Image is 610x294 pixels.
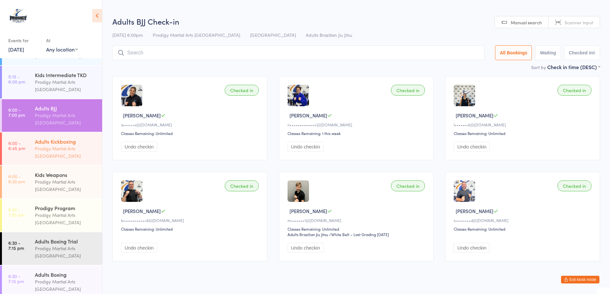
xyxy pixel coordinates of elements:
[531,64,546,70] label: Sort by
[8,207,25,217] time: 6:30 - 7:30 pm
[557,180,591,191] div: Checked in
[112,45,484,60] input: Search
[225,85,259,96] div: Checked in
[121,122,261,127] div: a••••••s@[DOMAIN_NAME]
[250,32,296,38] span: [GEOGRAPHIC_DATA]
[46,46,78,53] div: Any location
[6,5,30,29] img: Prodigy Martial Arts Seven Hills
[557,85,591,96] div: Checked in
[35,138,97,145] div: Adults Kickboxing
[2,66,102,99] a: 5:15 -6:00 pmKids Intermediate TKDProdigy Martial Arts [GEOGRAPHIC_DATA]
[561,276,599,283] button: Exit kiosk mode
[306,32,352,38] span: Adults Brazilian Jiu Jitsu
[535,45,561,60] button: Waiting
[288,243,324,253] button: Undo checkin
[8,174,25,184] time: 6:00 - 6:30 pm
[35,271,97,278] div: Adults Boxing
[121,142,157,152] button: Undo checkin
[2,99,102,132] a: 6:00 -7:00 pmAdults BJJProdigy Martial Arts [GEOGRAPHIC_DATA]
[288,122,427,127] div: n•••••••••••••c@[DOMAIN_NAME]
[593,50,595,55] div: 6
[454,243,490,253] button: Undo checkin
[454,122,593,127] div: l•••••••6@[DOMAIN_NAME]
[35,145,97,160] div: Prodigy Martial Arts [GEOGRAPHIC_DATA]
[454,131,593,136] div: Classes Remaining: Unlimited
[46,35,78,46] div: At
[35,204,97,211] div: Prodigy Program
[288,232,328,237] div: Adults Brazilian Jiu Jitsu
[454,142,490,152] button: Undo checkin
[564,45,600,60] button: Checked in6
[112,16,600,27] h2: Adults BJJ Check-in
[35,211,97,226] div: Prodigy Martial Arts [GEOGRAPHIC_DATA]
[456,208,493,214] span: [PERSON_NAME]
[121,131,261,136] div: Classes Remaining: Unlimited
[2,132,102,165] a: 6:00 -6:45 pmAdults KickboxingProdigy Martial Arts [GEOGRAPHIC_DATA]
[8,74,25,84] time: 5:15 - 6:00 pm
[495,45,532,60] button: All Bookings
[547,63,600,70] div: Check in time (DESC)
[288,131,427,136] div: Classes Remaining: 1 this week
[8,274,24,284] time: 6:30 - 7:15 pm
[565,19,593,26] span: Scanner input
[8,46,24,53] a: [DATE]
[2,232,102,265] a: 6:30 -7:15 pmAdults Boxing TrialProdigy Martial Arts [GEOGRAPHIC_DATA]
[391,180,425,191] div: Checked in
[289,208,327,214] span: [PERSON_NAME]
[35,178,97,193] div: Prodigy Martial Arts [GEOGRAPHIC_DATA]
[35,71,97,78] div: Kids Intermediate TKD
[8,35,40,46] div: Events for
[123,112,161,119] span: [PERSON_NAME]
[454,180,475,202] img: image1737527384.png
[35,105,97,112] div: Adults BJJ
[121,243,157,253] button: Undo checkin
[112,32,143,38] span: [DATE] 6:00pm
[121,180,142,202] img: image1686359643.png
[35,278,97,293] div: Prodigy Martial Arts [GEOGRAPHIC_DATA]
[288,180,309,202] img: image1688451079.png
[454,218,593,223] div: s••••••••d@[DOMAIN_NAME]
[511,19,542,26] span: Manual search
[35,245,97,259] div: Prodigy Martial Arts [GEOGRAPHIC_DATA]
[8,240,24,250] time: 6:30 - 7:15 pm
[2,166,102,198] a: 6:00 -6:30 pmKids WeaponsProdigy Martial Arts [GEOGRAPHIC_DATA]
[2,199,102,232] a: 6:30 -7:30 pmProdigy ProgramProdigy Martial Arts [GEOGRAPHIC_DATA]
[454,85,475,106] img: image1729896287.png
[288,85,309,106] img: image1712214476.png
[121,218,261,223] div: b••••••••••••8@[DOMAIN_NAME]
[123,208,161,214] span: [PERSON_NAME]
[225,180,259,191] div: Checked in
[454,226,593,232] div: Classes Remaining: Unlimited
[288,142,324,152] button: Undo checkin
[35,238,97,245] div: Adults Boxing Trial
[121,85,142,106] img: image1689750391.png
[391,85,425,96] div: Checked in
[456,112,493,119] span: [PERSON_NAME]
[329,232,389,237] span: / White Belt – Last Grading [DATE]
[288,218,427,223] div: m•••••••1@[DOMAIN_NAME]
[8,107,25,117] time: 6:00 - 7:00 pm
[153,32,240,38] span: Prodigy Martial Arts [GEOGRAPHIC_DATA]
[35,112,97,126] div: Prodigy Martial Arts [GEOGRAPHIC_DATA]
[8,140,25,151] time: 6:00 - 6:45 pm
[35,78,97,93] div: Prodigy Martial Arts [GEOGRAPHIC_DATA]
[35,171,97,178] div: Kids Weapons
[289,112,327,119] span: [PERSON_NAME]
[288,226,427,232] div: Classes Remaining: Unlimited
[121,226,261,232] div: Classes Remaining: Unlimited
